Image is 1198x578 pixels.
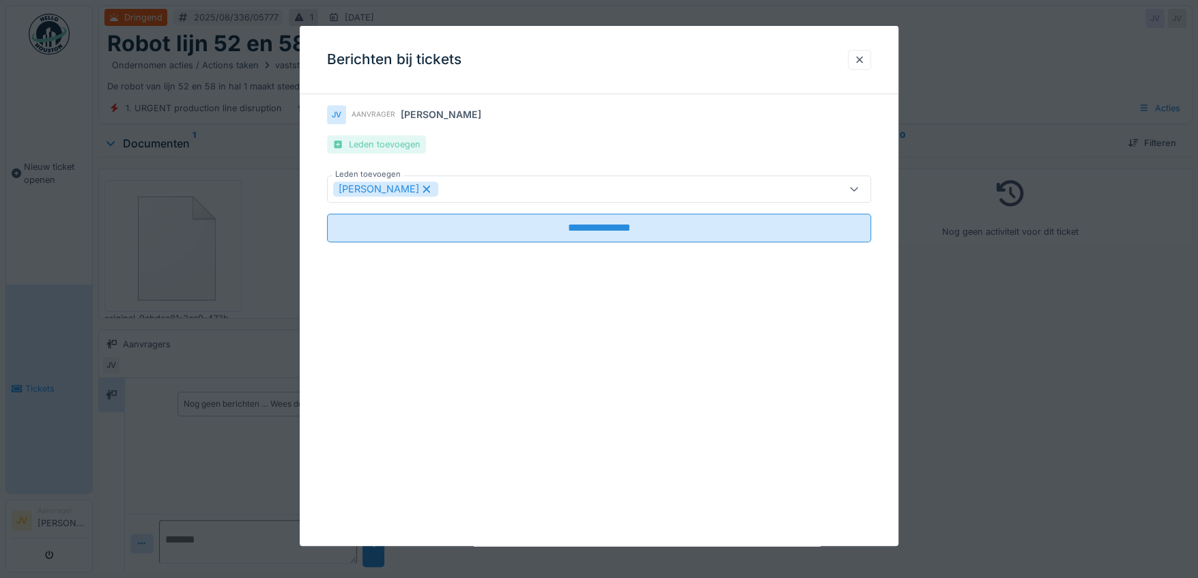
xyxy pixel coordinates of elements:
div: Aanvrager [352,109,395,119]
div: [PERSON_NAME] [401,108,481,122]
label: Leden toevoegen [332,169,403,180]
div: Leden toevoegen [327,135,426,154]
h3: Berichten bij tickets [327,51,461,68]
div: JV [327,105,346,124]
div: [PERSON_NAME] [333,182,438,197]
